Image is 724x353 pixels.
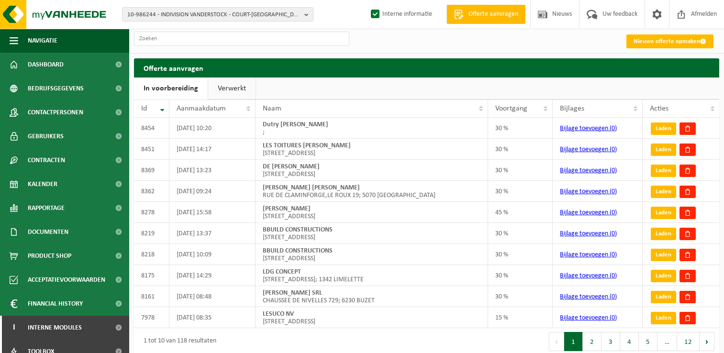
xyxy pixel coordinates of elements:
td: [DATE] 08:48 [169,286,256,307]
a: Laden [651,143,676,156]
td: [DATE] 13:23 [169,160,256,181]
td: [STREET_ADDRESS] [256,223,489,244]
span: Product Shop [28,244,71,268]
td: [DATE] 10:20 [169,118,256,139]
a: Bijlage toevoegen (0) [560,314,617,321]
td: [DATE] 09:24 [169,181,256,202]
a: Laden [651,249,676,261]
td: [STREET_ADDRESS] [256,202,489,223]
span: Acceptatievoorwaarden [28,268,105,292]
a: Laden [651,186,676,198]
td: 30 % [488,223,553,244]
span: Contracten [28,148,65,172]
span: 0 [612,146,615,153]
strong: BBUILD CONSTRUCTIONS [263,247,333,254]
span: Offerte aanvragen [466,10,521,19]
button: 10-986244 - INDIVISION VANDERSTOCK - COURT-[GEOGRAPHIC_DATA] [122,7,313,22]
td: 8454 [134,118,169,139]
strong: [PERSON_NAME] [263,205,311,212]
td: 8369 [134,160,169,181]
td: RUE DE CLAMINFORGE,LE ROUX 19; 5070 [GEOGRAPHIC_DATA] [256,181,489,202]
td: 30 % [488,244,553,265]
span: Voortgang [495,105,527,112]
span: Bijlages [560,105,584,112]
span: Navigatie [28,29,57,53]
input: Zoeken [134,32,349,46]
strong: [PERSON_NAME] SRL [263,289,322,297]
span: 0 [612,167,615,174]
span: Id [141,105,147,112]
span: Interne modules [28,316,82,340]
a: Bijlage toevoegen (0) [560,251,617,258]
td: [DATE] 10:09 [169,244,256,265]
td: 30 % [488,286,553,307]
strong: LESUCO NV [263,310,294,318]
span: 10-986244 - INDIVISION VANDERSTOCK - COURT-[GEOGRAPHIC_DATA] [127,8,301,22]
span: 0 [612,272,615,279]
td: 30 % [488,118,553,139]
a: Bijlage toevoegen (0) [560,146,617,153]
a: Bijlage toevoegen (0) [560,209,617,216]
a: Bijlage toevoegen (0) [560,293,617,300]
td: 30 % [488,265,553,286]
label: Interne informatie [369,7,432,22]
td: 8362 [134,181,169,202]
button: Next [700,332,714,351]
strong: LES TOITURES [PERSON_NAME] [263,142,351,149]
td: 8175 [134,265,169,286]
td: [DATE] 13:37 [169,223,256,244]
span: I [10,316,18,340]
button: 12 [677,332,700,351]
a: Nieuwe offerte opmaken [626,34,713,48]
td: ; [256,118,489,139]
button: 5 [639,332,657,351]
span: Dashboard [28,53,64,77]
strong: [PERSON_NAME] [PERSON_NAME] [263,184,360,191]
a: Bijlage toevoegen (0) [560,167,617,174]
a: Bijlage toevoegen (0) [560,230,617,237]
td: [DATE] 08:35 [169,307,256,328]
span: Contactpersonen [28,100,83,124]
td: [DATE] 15:58 [169,202,256,223]
a: Laden [651,207,676,219]
span: Bedrijfsgegevens [28,77,84,100]
button: 1 [564,332,583,351]
h2: Offerte aanvragen [134,58,719,77]
span: … [657,332,677,351]
td: 8218 [134,244,169,265]
span: Gebruikers [28,124,64,148]
span: Documenten [28,220,68,244]
span: 0 [612,230,615,237]
a: Laden [651,270,676,282]
span: Aanmaakdatum [177,105,226,112]
span: 0 [612,209,615,216]
button: Previous [549,332,564,351]
span: Naam [263,105,281,112]
a: Laden [651,312,676,324]
span: 0 [612,188,615,195]
span: 0 [612,125,615,132]
strong: LDG CONCEPT [263,268,301,276]
td: 8161 [134,286,169,307]
span: Rapportage [28,196,65,220]
button: 4 [620,332,639,351]
td: 15 % [488,307,553,328]
td: [STREET_ADDRESS] [256,307,489,328]
td: [STREET_ADDRESS]; 1342 LIMELETTE [256,265,489,286]
span: Kalender [28,172,57,196]
td: [DATE] 14:17 [169,139,256,160]
td: [STREET_ADDRESS] [256,139,489,160]
td: 30 % [488,139,553,160]
a: Bijlage toevoegen (0) [560,188,617,195]
span: 0 [612,251,615,258]
td: 8451 [134,139,169,160]
td: [STREET_ADDRESS] [256,160,489,181]
a: Bijlage toevoegen (0) [560,272,617,279]
td: 30 % [488,160,553,181]
span: Acties [650,105,668,112]
a: Verwerkt [208,77,256,99]
span: 0 [612,314,615,321]
span: 0 [612,293,615,300]
a: Laden [651,228,676,240]
td: [DATE] 14:29 [169,265,256,286]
